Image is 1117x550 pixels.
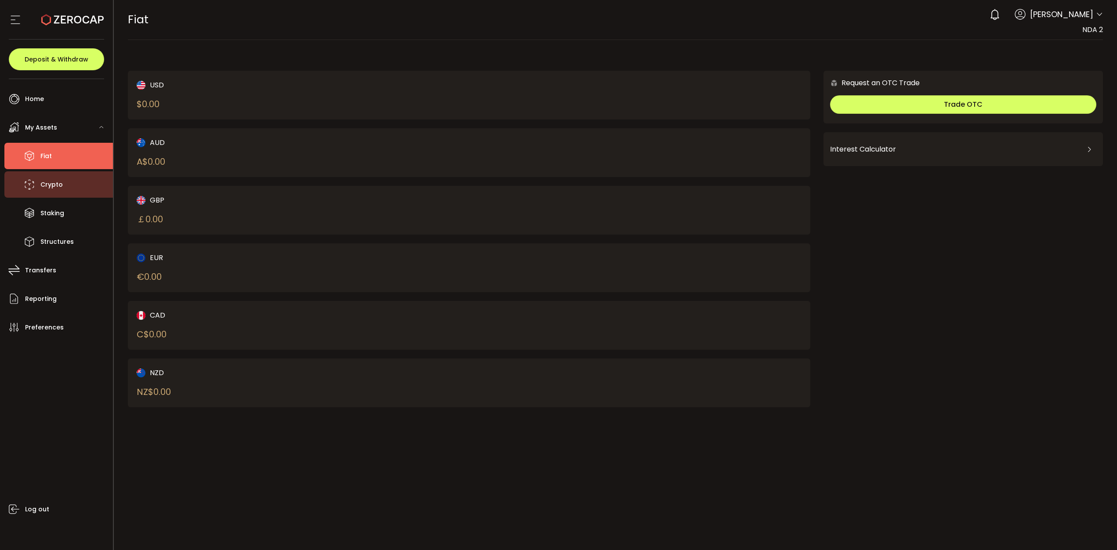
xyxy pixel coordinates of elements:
[830,79,838,87] img: 6nGpN7MZ9FLuBP83NiajKbTRY4UzlzQtBKtCrLLspmCkSvCZHBKvY3NxgQaT5JnOQREvtQ257bXeeSTueZfAPizblJ+Fe8JwA...
[137,367,436,378] div: NZD
[1030,8,1093,20] span: [PERSON_NAME]
[1082,25,1103,35] span: NDA 2
[137,155,165,168] div: A$ 0.00
[137,138,145,147] img: aud_portfolio.svg
[137,98,160,111] div: $ 0.00
[137,369,145,377] img: nzd_portfolio.svg
[944,99,983,109] span: Trade OTC
[25,264,56,277] span: Transfers
[25,93,44,105] span: Home
[137,213,163,226] div: ￡ 0.00
[40,178,63,191] span: Crypto
[137,137,436,148] div: AUD
[137,310,436,321] div: CAD
[40,235,74,248] span: Structures
[137,195,436,206] div: GBP
[25,56,88,62] span: Deposit & Withdraw
[25,121,57,134] span: My Assets
[137,80,436,90] div: USD
[137,385,171,398] div: NZ$ 0.00
[137,328,167,341] div: C$ 0.00
[40,207,64,220] span: Staking
[25,293,57,305] span: Reporting
[137,196,145,205] img: gbp_portfolio.svg
[137,311,145,320] img: cad_portfolio.svg
[1073,508,1117,550] iframe: Chat Widget
[9,48,104,70] button: Deposit & Withdraw
[137,270,162,283] div: € 0.00
[137,252,436,263] div: EUR
[137,81,145,90] img: usd_portfolio.svg
[25,321,64,334] span: Preferences
[823,77,920,88] div: Request an OTC Trade
[137,253,145,262] img: eur_portfolio.svg
[40,150,52,163] span: Fiat
[830,95,1096,114] button: Trade OTC
[25,503,49,516] span: Log out
[128,12,149,27] span: Fiat
[830,139,1096,160] div: Interest Calculator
